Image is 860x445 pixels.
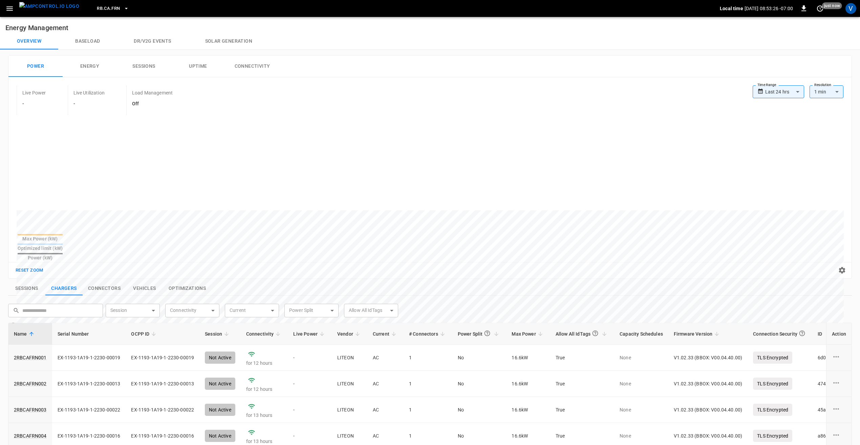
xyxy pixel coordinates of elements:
p: TLS Encrypted [753,430,792,442]
img: ampcontrol.io logo [19,2,79,10]
span: Allow All IdTags [556,327,609,340]
button: RB.CA.FRN [94,2,131,15]
h6: - [22,100,46,108]
div: Last 24 hrs [765,85,804,98]
span: Max Power [512,330,544,338]
button: Dr/V2G events [117,33,188,49]
th: ID [812,323,844,345]
button: Sessions [117,56,171,77]
div: 6d0f ... [818,354,832,361]
div: charge point options [832,431,846,441]
h6: Off [132,100,173,108]
div: charge point options [832,405,846,415]
h6: - [73,100,105,108]
button: Baseload [58,33,117,49]
button: show latest charge points [45,281,83,296]
button: Energy [63,56,117,77]
a: 2RBCAFRN003 [14,406,47,413]
span: RB.CA.FRN [97,5,120,13]
p: Live Utilization [73,89,105,96]
span: Power Split [458,327,501,340]
p: for 13 hours [246,438,283,445]
th: Action [826,323,852,345]
a: 2RBCAFRN002 [14,380,47,387]
label: Resolution [814,82,831,88]
button: show latest optimizations [163,281,211,296]
button: Solar generation [188,33,269,49]
button: Connectivity [225,56,279,77]
p: None [620,432,663,439]
button: Uptime [171,56,225,77]
div: 1 min [810,85,843,98]
th: Serial Number [52,323,126,345]
span: Firmware Version [674,330,721,338]
button: Power [8,56,63,77]
span: Live Power [293,330,326,338]
button: show latest vehicles [126,281,163,296]
p: [DATE] 08:53:26 -07:00 [745,5,793,12]
div: Connection Security [753,327,807,340]
div: 45ae ... [818,406,833,413]
div: profile-icon [845,3,856,14]
p: Local time [720,5,743,12]
p: Load Management [132,89,173,96]
span: # Connectors [409,330,447,338]
th: Capacity Schedules [614,323,668,345]
div: 474d ... [818,380,833,387]
span: Name [14,330,36,338]
span: just now [822,2,842,9]
div: charge point options [832,353,846,363]
button: show latest sessions [8,281,45,296]
a: 2RBCAFRN001 [14,354,47,361]
span: Session [205,330,231,338]
div: a865 ... [818,432,833,439]
button: set refresh interval [815,3,825,14]
span: Current [373,330,398,338]
div: charge point options [832,379,846,389]
span: Connectivity [246,330,283,338]
label: Time Range [757,82,776,88]
a: 2RBCAFRN004 [14,432,47,439]
span: OCPP ID [131,330,158,338]
div: Not Active [205,430,235,442]
button: Reset zoom [14,265,45,276]
button: show latest connectors [83,281,126,296]
p: Live Power [22,89,46,96]
span: Vendor [337,330,362,338]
